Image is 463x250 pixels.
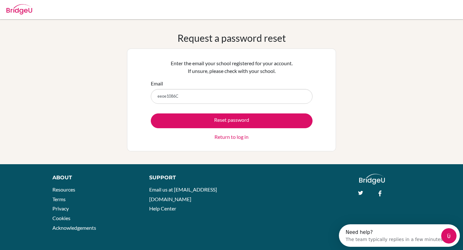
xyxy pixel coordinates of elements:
label: Email [151,80,163,87]
div: Open Intercom Messenger [3,3,124,20]
a: Terms [52,196,66,202]
a: Acknowledgements [52,225,96,231]
a: Cookies [52,215,70,221]
div: Support [149,174,225,182]
div: Need help? [7,5,105,11]
a: Email us at [EMAIL_ADDRESS][DOMAIN_NAME] [149,186,217,202]
img: logo_white@2x-f4f0deed5e89b7ecb1c2cc34c3e3d731f90f0f143d5ea2071677605dd97b5244.png [359,174,385,184]
div: About [52,174,135,182]
h1: Request a password reset [177,32,286,44]
iframe: Intercom live chat discovery launcher [339,224,460,247]
a: Privacy [52,205,69,211]
div: The team typically replies in a few minutes. [7,11,105,17]
iframe: Intercom live chat [441,228,457,244]
a: Help Center [149,205,176,211]
a: Resources [52,186,75,192]
img: Bridge-U [6,4,32,14]
a: Return to log in [214,133,249,141]
button: Reset password [151,113,313,128]
p: Enter the email your school registered for your account. If unsure, please check with your school. [151,59,313,75]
